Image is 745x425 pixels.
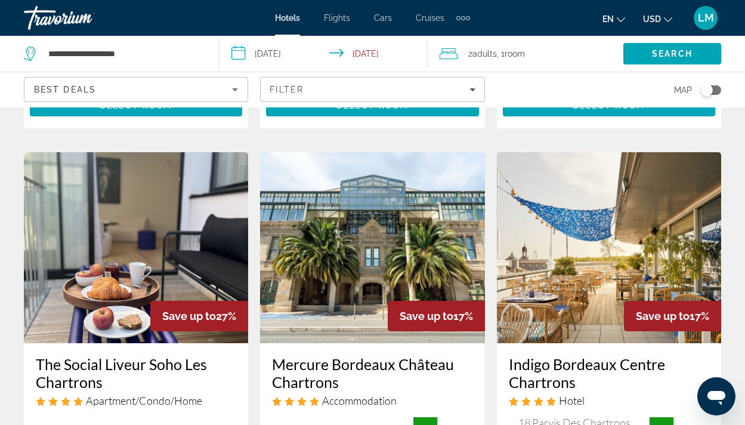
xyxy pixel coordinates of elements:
input: Search hotel destination [47,45,201,63]
a: Indigo Bordeaux Centre Chartrons [509,355,709,391]
button: Filters [260,77,484,102]
span: Best Deals [34,85,96,94]
button: Select check in and out date [220,36,427,72]
button: Select Room [266,95,478,116]
span: Hotel [559,394,585,407]
span: Apartment/Condo/Home [86,394,202,407]
button: Toggle map [692,85,721,96]
a: Cars [374,13,392,23]
div: 17% [624,301,721,331]
button: Select Room [503,95,715,116]
span: LM [698,12,714,24]
span: USD [643,14,661,24]
iframe: Bouton de lancement de la fenêtre de messagerie [697,377,735,415]
button: Change language [602,10,625,27]
span: Search [652,49,693,58]
div: 27% [150,301,248,331]
img: The Social Liveur Soho Les Chartrons [24,152,248,343]
span: , 1 [497,45,525,62]
a: Flights [324,13,350,23]
span: Room [505,49,525,58]
a: Cruises [416,13,444,23]
span: Adults [472,49,497,58]
span: en [602,14,614,24]
a: Select Room [30,97,242,110]
span: Save up to [400,310,453,322]
mat-select: Sort by [34,82,238,97]
img: Indigo Bordeaux Centre Chartrons [497,152,721,343]
a: The Social Liveur Soho Les Chartrons [36,355,236,391]
div: 4 star Apartment [36,394,236,407]
span: 2 [468,45,497,62]
a: Hotels [275,13,300,23]
span: Save up to [162,310,216,322]
button: Extra navigation items [456,8,470,27]
button: Change currency [643,10,672,27]
span: Map [674,82,692,98]
div: 4 star Accommodation [272,394,472,407]
div: 4 star Hotel [509,394,709,407]
button: Select Room [30,95,242,116]
div: 17% [388,301,485,331]
span: Save up to [636,310,690,322]
a: Travorium [24,2,143,33]
button: Search [623,43,721,64]
a: Select Room [266,97,478,110]
a: Mercure Bordeaux Château Chartrons [272,355,472,391]
span: Accommodation [322,394,397,407]
span: Filter [270,85,304,94]
button: User Menu [690,5,721,30]
a: Select Room [503,97,715,110]
button: Travelers: 2 adults, 0 children [428,36,623,72]
img: Mercure Bordeaux Château Chartrons [260,152,484,343]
